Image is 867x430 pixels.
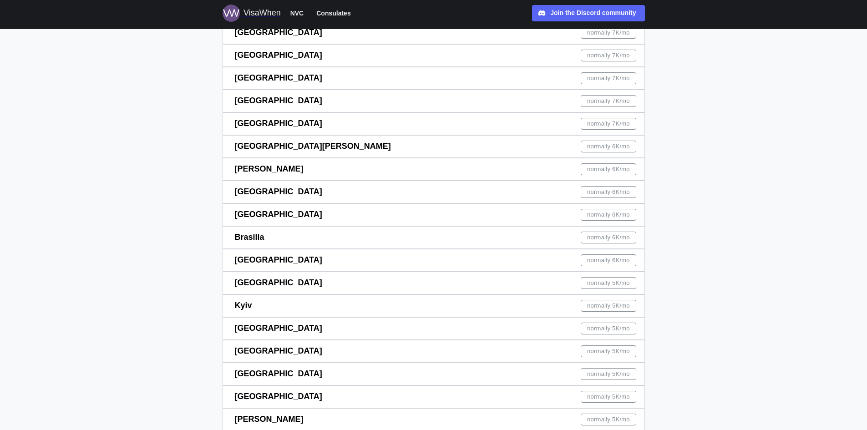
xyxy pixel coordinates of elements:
span: normally 6K /mo [587,232,630,243]
a: [GEOGRAPHIC_DATA]normally 7K/mo [223,112,645,135]
span: [GEOGRAPHIC_DATA] [235,278,322,287]
span: [GEOGRAPHIC_DATA] [235,255,322,264]
a: Brasilianormally 6K/mo [223,226,645,249]
span: normally 6K /mo [587,141,630,152]
span: normally 7K /mo [587,27,630,38]
img: Logo for VisaWhen [223,5,240,22]
span: normally 7K /mo [587,73,630,84]
span: normally 5K /mo [587,369,630,379]
a: Logo for VisaWhen VisaWhen [223,5,281,22]
span: [GEOGRAPHIC_DATA] [235,392,322,401]
a: [GEOGRAPHIC_DATA]normally 7K/mo [223,44,645,67]
a: [GEOGRAPHIC_DATA]normally 6K/mo [223,181,645,203]
span: normally 7K /mo [587,50,630,61]
span: Consulates [316,8,350,19]
span: [GEOGRAPHIC_DATA] [235,51,322,60]
span: normally 6K /mo [587,164,630,175]
span: [GEOGRAPHIC_DATA] [235,324,322,333]
span: [GEOGRAPHIC_DATA] [235,210,322,219]
a: Join the Discord community [532,5,645,21]
a: Kyivnormally 5K/mo [223,294,645,317]
span: [PERSON_NAME] [235,415,304,424]
span: normally 5K /mo [587,346,630,357]
span: normally 7K /mo [587,96,630,106]
a: [GEOGRAPHIC_DATA]normally 6K/mo [223,249,645,272]
span: [GEOGRAPHIC_DATA] [235,28,322,37]
div: VisaWhen [243,7,281,20]
a: [GEOGRAPHIC_DATA]normally 7K/mo [223,90,645,112]
a: [GEOGRAPHIC_DATA][PERSON_NAME]normally 6K/mo [223,135,645,158]
span: [GEOGRAPHIC_DATA] [235,187,322,196]
a: [GEOGRAPHIC_DATA]normally 5K/mo [223,272,645,294]
a: [GEOGRAPHIC_DATA]normally 7K/mo [223,67,645,90]
span: [GEOGRAPHIC_DATA] [235,346,322,355]
span: [GEOGRAPHIC_DATA] [235,369,322,378]
span: normally 5K /mo [587,391,630,402]
span: normally 7K /mo [587,118,630,129]
span: normally 5K /mo [587,323,630,334]
span: [GEOGRAPHIC_DATA] [235,73,322,82]
a: [PERSON_NAME]normally 6K/mo [223,158,645,181]
span: normally 5K /mo [587,300,630,311]
a: [GEOGRAPHIC_DATA]normally 6K/mo [223,203,645,226]
span: Brasilia [235,233,264,242]
span: [GEOGRAPHIC_DATA][PERSON_NAME] [235,142,391,151]
a: [GEOGRAPHIC_DATA]normally 5K/mo [223,363,645,385]
span: normally 5K /mo [587,278,630,288]
span: normally 6K /mo [587,255,630,266]
span: normally 5K /mo [587,414,630,425]
span: NVC [290,8,304,19]
span: Kyiv [235,301,252,310]
span: normally 6K /mo [587,187,630,197]
div: Join the Discord community [550,8,636,18]
a: [GEOGRAPHIC_DATA]normally 5K/mo [223,317,645,340]
a: [GEOGRAPHIC_DATA]normally 5K/mo [223,340,645,363]
span: [GEOGRAPHIC_DATA] [235,119,322,128]
a: [GEOGRAPHIC_DATA]normally 5K/mo [223,385,645,408]
a: [GEOGRAPHIC_DATA]normally 7K/mo [223,21,645,44]
span: normally 6K /mo [587,209,630,220]
span: [GEOGRAPHIC_DATA] [235,96,322,105]
button: NVC [286,7,308,19]
span: [PERSON_NAME] [235,164,304,173]
button: Consulates [312,7,355,19]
